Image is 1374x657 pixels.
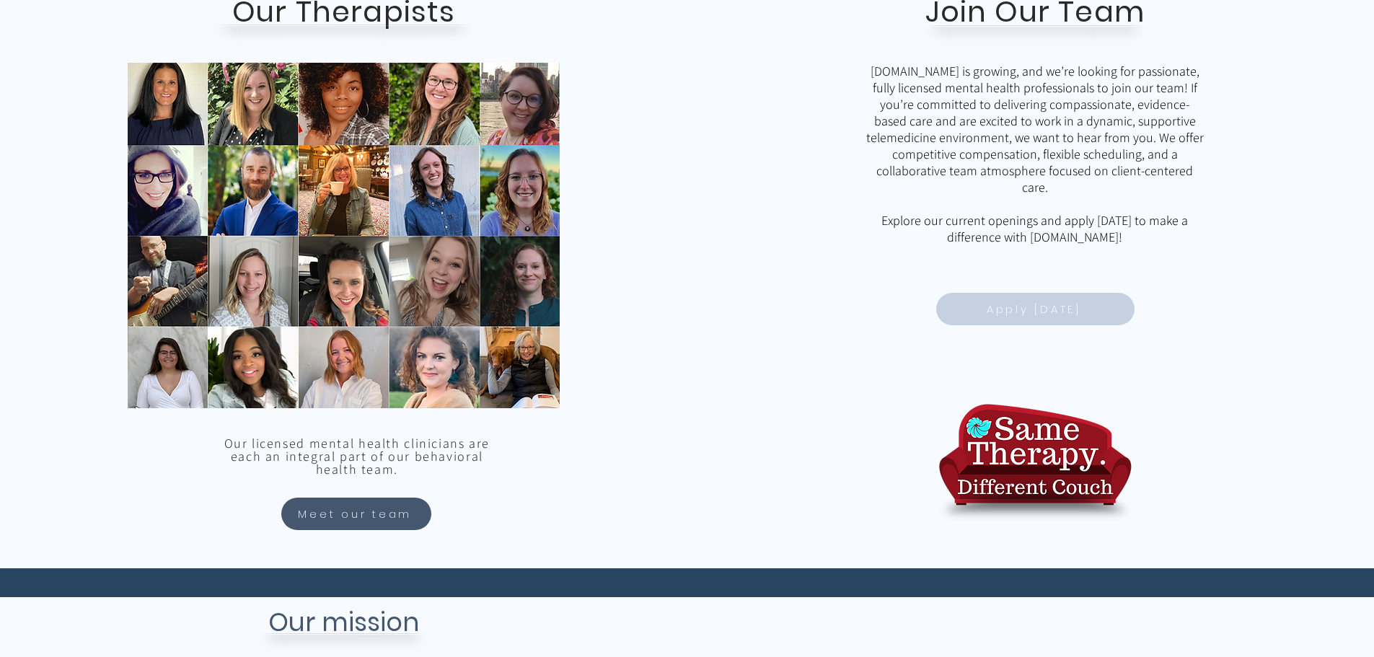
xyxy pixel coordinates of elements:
a: Apply Today [936,293,1135,325]
a: Meet our team [281,498,431,530]
span: [DOMAIN_NAME] is growing, and we’re looking for passionate, fully licensed mental health professi... [866,63,1204,195]
img: Homepage Collage.png [128,63,560,408]
span: Apply [DATE] [987,301,1081,317]
img: TelebehavioralHealth.US Logo [938,392,1132,530]
span: Meet our team [298,506,412,522]
span: Our licensed mental health clinicians are each an integral part of our behavioral health team. [224,435,490,477]
h3: Our mission [217,603,470,641]
span: Explore our current openings and apply [DATE] to make a difference with [DOMAIN_NAME]! [881,212,1188,245]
